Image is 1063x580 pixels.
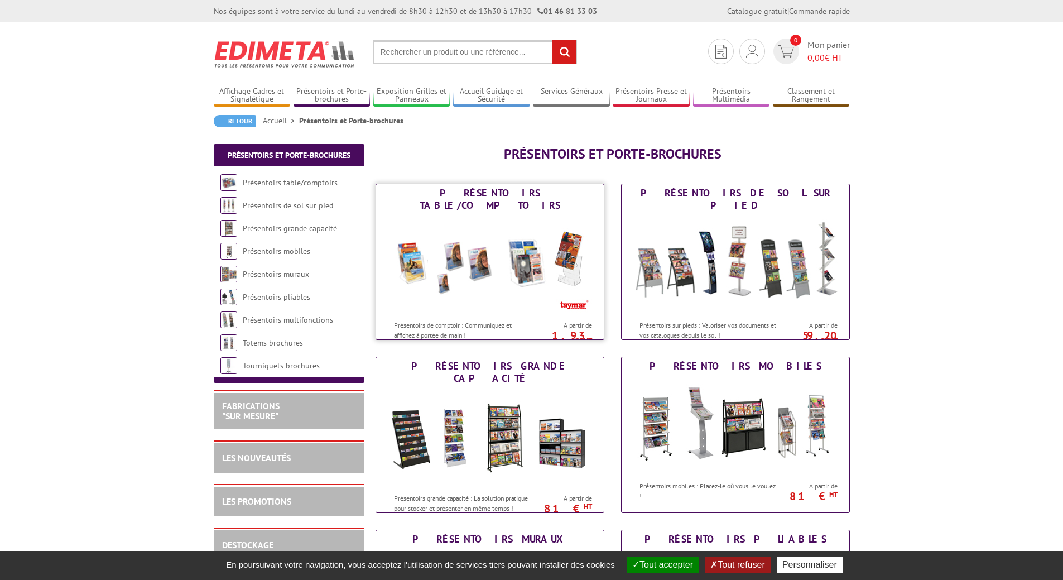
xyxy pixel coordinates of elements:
span: € HT [807,51,850,64]
div: Présentoirs grande capacité [379,360,601,385]
img: devis rapide [746,45,758,58]
a: Accueil Guidage et Sécurité [453,87,530,105]
div: Présentoirs table/comptoirs [379,187,601,212]
div: Présentoirs mobiles [624,360,846,372]
a: Présentoirs multifonctions [243,315,333,325]
p: Présentoirs de comptoir : Communiquez et affichez à portée de main ! [394,320,532,339]
p: Présentoirs grande capacité : La solution pratique pour stocker et présenter en même temps ! [394,493,532,512]
a: Présentoirs de sol sur pied Présentoirs de sol sur pied Présentoirs sur pieds : Valoriser vos doc... [621,184,850,340]
img: Présentoirs mobiles [632,375,839,476]
a: Présentoirs table/comptoirs Présentoirs table/comptoirs Présentoirs de comptoir : Communiquez et ... [376,184,604,340]
a: Exposition Grilles et Panneaux [373,87,450,105]
li: Présentoirs et Porte-brochures [299,115,403,126]
sup: HT [584,502,592,511]
img: Edimeta [214,33,356,75]
img: Présentoirs mobiles [220,243,237,260]
span: A partir de [535,494,592,503]
a: Retour [214,115,256,127]
div: Présentoirs pliables [624,533,846,545]
span: A partir de [535,321,592,330]
a: LES PROMOTIONS [222,496,291,507]
img: Tourniquets brochures [220,357,237,374]
span: 0 [790,35,801,46]
a: Présentoirs de sol sur pied [243,200,333,210]
img: Présentoirs de sol sur pied [220,197,237,214]
img: devis rapide [715,45,727,59]
button: Tout accepter [627,557,699,573]
a: Présentoirs et Porte-brochures [294,87,371,105]
a: devis rapide 0 Mon panier 0,00€ HT [771,39,850,64]
span: En poursuivant votre navigation, vous acceptez l'utilisation de services tiers pouvant installer ... [220,560,621,569]
span: A partir de [781,482,838,491]
sup: HT [829,335,838,345]
a: LES NOUVEAUTÉS [222,452,291,463]
h1: Présentoirs et Porte-brochures [376,147,850,161]
a: Commande rapide [789,6,850,16]
sup: HT [584,335,592,345]
div: Présentoirs de sol sur pied [624,187,846,212]
strong: 01 46 81 33 03 [537,6,597,16]
p: 81 € [530,505,592,512]
a: DESTOCKAGE [222,539,273,550]
a: Présentoirs muraux [243,269,309,279]
p: 59.20 € [775,332,838,346]
a: Présentoirs Presse et Journaux [613,87,690,105]
span: 0,00 [807,52,825,63]
img: Présentoirs de sol sur pied [632,214,839,315]
input: rechercher [552,40,576,64]
p: Présentoirs mobiles : Placez-le où vous le voulez ! [639,481,778,500]
sup: HT [829,490,838,499]
a: Présentoirs pliables [243,292,310,302]
a: Présentoirs et Porte-brochures [228,150,350,160]
a: Présentoirs grande capacité [243,223,337,233]
a: Présentoirs mobiles Présentoirs mobiles Présentoirs mobiles : Placez-le où vous le voulez ! A par... [621,357,850,513]
a: Catalogue gratuit [727,6,787,16]
span: Mon panier [807,39,850,64]
a: Accueil [263,116,299,126]
div: Nos équipes sont à votre service du lundi au vendredi de 8h30 à 12h30 et de 13h30 à 17h30 [214,6,597,17]
div: Présentoirs muraux [379,533,601,545]
a: FABRICATIONS"Sur Mesure" [222,400,280,421]
img: Présentoirs table/comptoirs [220,174,237,191]
img: devis rapide [778,45,794,58]
a: Classement et Rangement [773,87,850,105]
button: Personnaliser (fenêtre modale) [777,557,843,573]
img: Présentoirs muraux [220,266,237,282]
a: Présentoirs table/comptoirs [243,178,338,188]
a: Tourniquets brochures [243,361,320,371]
img: Présentoirs grande capacité [220,220,237,237]
input: Rechercher un produit ou une référence... [373,40,577,64]
a: Présentoirs Multimédia [693,87,770,105]
a: Affichage Cadres et Signalétique [214,87,291,105]
img: Présentoirs table/comptoirs [387,214,593,315]
a: Totems brochures [243,338,303,348]
img: Présentoirs multifonctions [220,311,237,328]
p: Présentoirs sur pieds : Valoriser vos documents et vos catalogues depuis le sol ! [639,320,778,339]
button: Tout refuser [705,557,770,573]
a: Présentoirs mobiles [243,246,310,256]
p: 1.93 € [530,332,592,346]
div: | [727,6,850,17]
a: Présentoirs grande capacité Présentoirs grande capacité Présentoirs grande capacité : La solution... [376,357,604,513]
img: Présentoirs pliables [220,289,237,305]
span: A partir de [781,321,838,330]
img: Présentoirs grande capacité [387,387,593,488]
p: 81 € [775,493,838,500]
img: Totems brochures [220,334,237,351]
a: Services Généraux [533,87,610,105]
